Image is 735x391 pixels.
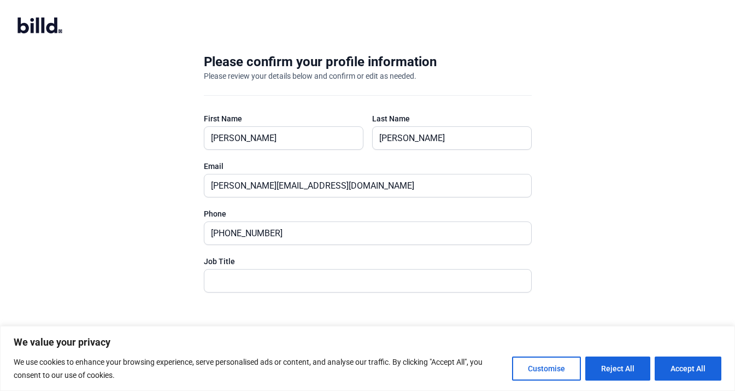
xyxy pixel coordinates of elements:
div: Phone [204,208,532,219]
div: Please review your details below and confirm or edit as needed. [204,71,416,81]
div: Job Title [204,256,532,267]
p: We value your privacy [14,336,721,349]
input: (XXX) XXX-XXXX [204,222,519,244]
div: Please confirm your profile information [204,53,437,71]
button: Reject All [585,357,650,381]
div: First Name [204,113,363,124]
p: We use cookies to enhance your browsing experience, serve personalised ads or content, and analys... [14,355,504,382]
button: Accept All [655,357,721,381]
div: Email [204,161,532,172]
div: Last Name [372,113,532,124]
button: Customise [512,357,581,381]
